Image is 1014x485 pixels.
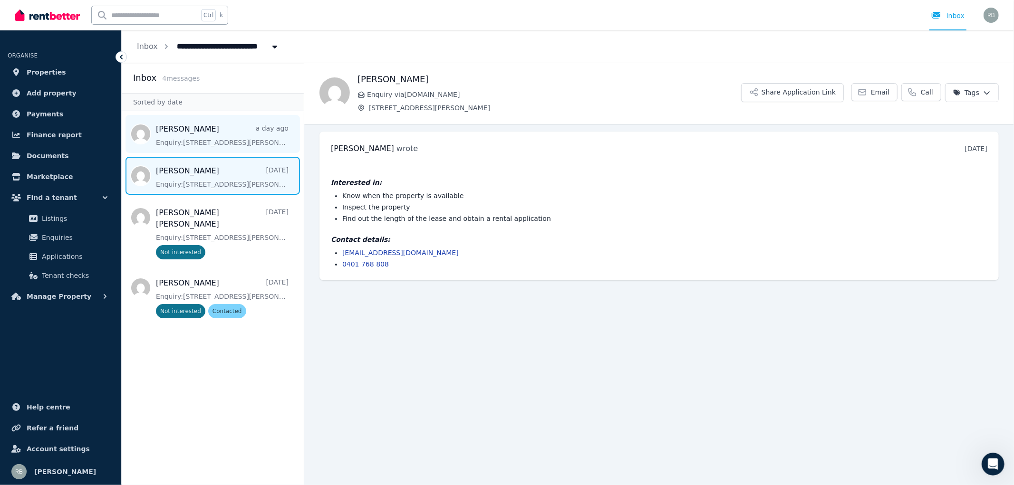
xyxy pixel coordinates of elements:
button: I'm a landlord and already have a tenant [28,252,178,271]
span: Manage Property [27,291,91,302]
a: Applications [11,247,110,266]
span: Finance report [27,129,82,141]
span: [STREET_ADDRESS][PERSON_NAME] [369,103,741,113]
span: ORGANISE [8,52,38,59]
a: Account settings [8,439,114,458]
div: Hey there 👋 Welcome to RentBetter!On RentBetter, taking control and managing your property is eas... [8,55,156,122]
nav: Message list [122,111,304,328]
li: Inspect the property [342,202,987,212]
img: Ravi Beniwal [984,8,999,23]
button: Tags [945,83,999,102]
span: Refer a friend [27,422,78,434]
div: Inbox [931,11,965,20]
span: Marketplace [27,171,73,182]
p: The team can also help [46,12,118,21]
a: Properties [8,63,114,82]
span: Applications [42,251,106,262]
span: Enquiries [42,232,106,243]
img: Ravi Beniwal [11,464,27,479]
a: Marketplace [8,167,114,186]
a: Enquiries [11,228,110,247]
a: [PERSON_NAME] [PERSON_NAME][DATE]Enquiry:[STREET_ADDRESS][PERSON_NAME].Not interested [156,207,289,259]
img: Profile image for The RentBetter Team [27,5,42,20]
a: [PERSON_NAME]a day agoEnquiry:[STREET_ADDRESS][PERSON_NAME]. [156,124,289,147]
a: 0401 768 808 [342,260,389,268]
h4: Interested in: [331,178,987,187]
a: Documents [8,146,114,165]
a: Listings [11,209,110,228]
button: Find a tenant [8,188,114,207]
div: Hey there 👋 Welcome to RentBetter! [15,60,148,70]
span: Documents [27,150,69,162]
div: The RentBetter Team says… [8,55,183,143]
a: Help centre [8,398,114,417]
button: Share Application Link [741,83,844,102]
button: Home [149,4,167,22]
h4: Contact details: [331,235,987,244]
a: Add property [8,84,114,103]
a: Refer a friend [8,418,114,437]
span: wrote [396,144,418,153]
img: Mariam Sheriff [319,77,350,108]
button: go back [6,4,24,22]
h2: Inbox [133,71,156,85]
button: I'm a landlord looking for a tenant [50,228,178,247]
span: Tenant checks [42,270,106,281]
span: Account settings [27,443,90,455]
span: Help centre [27,401,70,413]
span: Call [921,87,933,97]
button: I'm a tenant [123,276,178,295]
div: Close [167,4,184,21]
button: Manage Property [8,287,114,306]
a: Email [851,83,898,101]
button: I'm looking to sell my property [7,276,123,295]
a: Inbox [137,42,158,51]
span: Enquiry via [DOMAIN_NAME] [367,90,741,99]
time: [DATE] [965,145,987,152]
a: Payments [8,105,114,124]
li: Know when the property is available [342,191,987,200]
a: [PERSON_NAME][DATE]Enquiry:[STREET_ADDRESS][PERSON_NAME]. [156,165,289,189]
a: Call [901,83,941,101]
span: Email [871,87,889,97]
span: Add property [27,87,77,99]
b: What can we help you with [DATE]? [15,107,148,115]
span: Find a tenant [27,192,77,203]
div: The RentBetter Team • [DATE] [15,124,103,130]
span: k [220,11,223,19]
span: Listings [42,213,106,224]
li: Find out the length of the lease and obtain a rental application [342,214,987,223]
span: 4 message s [162,75,200,82]
button: Something else [112,300,178,319]
span: Properties [27,67,66,78]
a: Tenant checks [11,266,110,285]
h1: [PERSON_NAME] [357,73,741,86]
span: [PERSON_NAME] [34,466,96,477]
span: [PERSON_NAME] [331,144,394,153]
div: On RentBetter, taking control and managing your property is easier than ever before. [15,75,148,103]
div: Sorted by date [122,93,304,111]
a: [EMAIL_ADDRESS][DOMAIN_NAME] [342,249,459,257]
span: Ctrl [201,9,216,21]
a: Finance report [8,125,114,144]
nav: Breadcrumb [122,30,295,63]
h1: The RentBetter Team [46,5,126,12]
span: Tags [953,88,979,97]
img: RentBetter [15,8,80,22]
span: Payments [27,108,63,120]
iframe: Intercom live chat [982,453,1004,475]
a: [PERSON_NAME][DATE]Enquiry:[STREET_ADDRESS][PERSON_NAME].Not interestedContacted [156,277,289,318]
